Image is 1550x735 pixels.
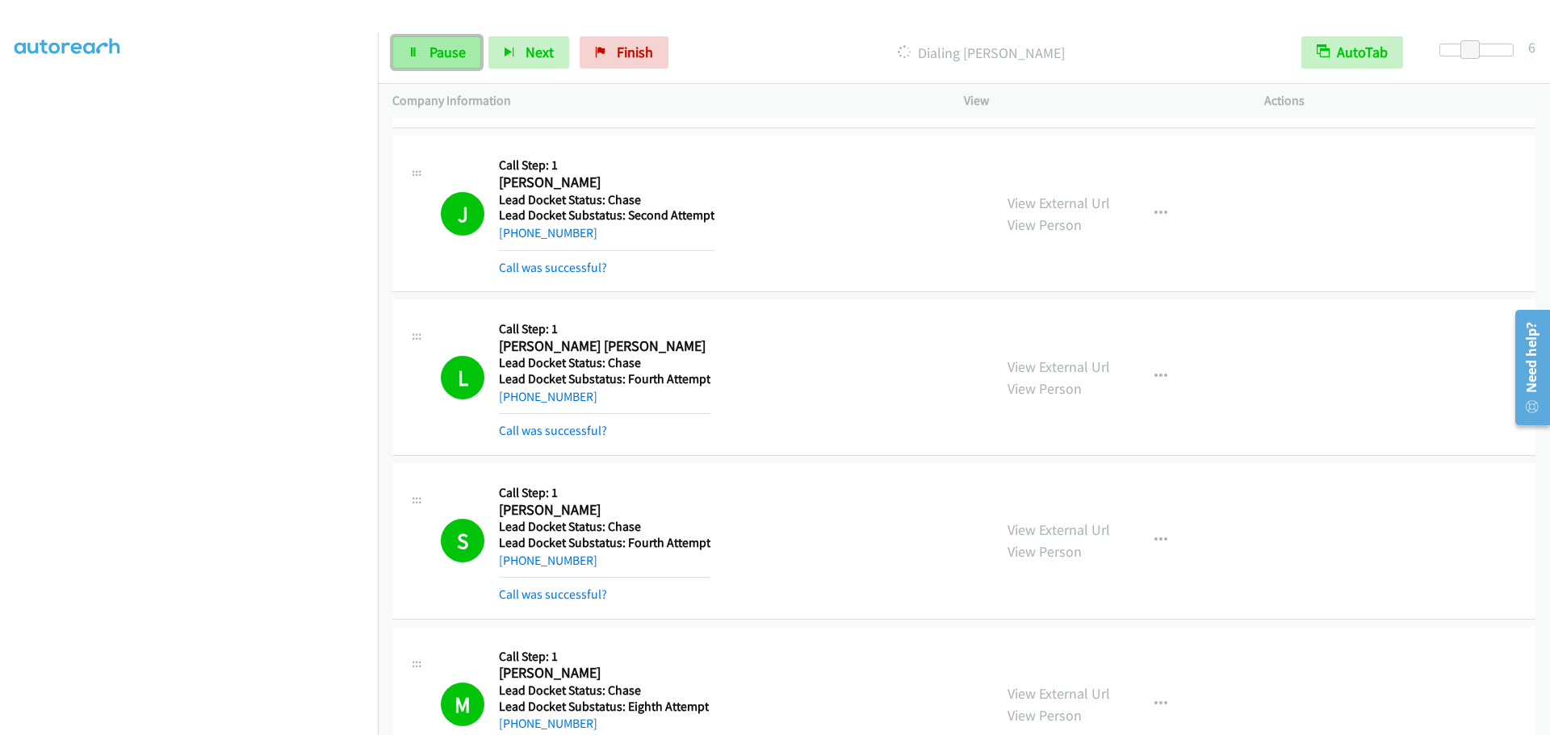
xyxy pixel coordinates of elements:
div: 6 [1528,36,1535,58]
a: [PHONE_NUMBER] [499,716,597,731]
a: Finish [580,36,668,69]
a: View Person [1007,706,1082,725]
h1: M [441,683,484,726]
span: Finish [617,43,653,61]
a: View Person [1007,215,1082,234]
button: Next [488,36,569,69]
h5: Call Step: 1 [499,321,710,337]
h5: Lead Docket Substatus: Fourth Attempt [499,535,710,551]
iframe: Resource Center [1503,303,1550,432]
h5: Lead Docket Status: Chase [499,519,710,535]
h2: [PERSON_NAME] [499,664,709,683]
a: Pause [392,36,481,69]
span: Next [526,43,554,61]
span: Pause [429,43,466,61]
h5: Lead Docket Substatus: Eighth Attempt [499,699,709,715]
p: View [964,91,1235,111]
p: Dialing [PERSON_NAME] [690,42,1272,64]
h1: L [441,356,484,399]
h1: S [441,519,484,562]
a: [PHONE_NUMBER] [499,553,597,568]
h5: Call Step: 1 [499,157,714,173]
h5: Lead Docket Substatus: Second Attempt [499,207,714,223]
h5: Lead Docket Status: Chase [499,192,714,208]
h2: [PERSON_NAME] [499,173,714,192]
a: [PHONE_NUMBER] [499,389,597,404]
h2: [PERSON_NAME] [PERSON_NAME] [499,337,710,356]
a: View External Url [1007,684,1110,703]
h5: Lead Docket Status: Chase [499,355,710,371]
h2: [PERSON_NAME] [499,501,710,520]
a: View Person [1007,542,1082,561]
button: AutoTab [1301,36,1403,69]
a: View External Url [1007,520,1110,539]
a: [PHONE_NUMBER] [499,225,597,240]
h5: Call Step: 1 [499,485,710,501]
p: Actions [1264,91,1535,111]
h5: Call Step: 1 [499,649,709,665]
a: View External Url [1007,357,1110,376]
h5: Lead Docket Status: Chase [499,683,709,699]
a: View Person [1007,379,1082,398]
a: Call was successful? [499,587,607,602]
h5: Lead Docket Substatus: Fourth Attempt [499,371,710,387]
a: View External Url [1007,194,1110,212]
p: Company Information [392,91,935,111]
a: Call was successful? [499,423,607,438]
a: Call was successful? [499,260,607,275]
h1: J [441,192,484,236]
